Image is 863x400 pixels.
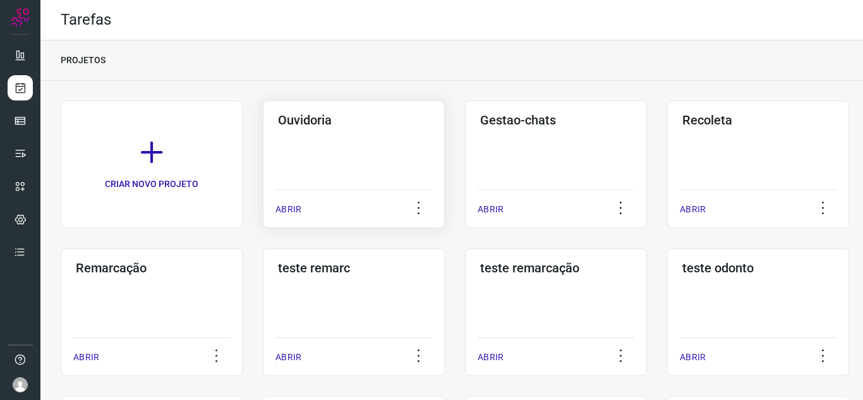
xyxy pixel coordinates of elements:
[478,203,504,216] p: ABRIR
[682,260,834,276] h3: teste odonto
[76,260,227,276] h3: Remarcação
[11,8,30,27] img: Logo
[73,351,99,364] p: ABRIR
[682,112,834,128] h3: Recoleta
[61,54,106,67] p: PROJETOS
[680,203,706,216] p: ABRIR
[278,260,430,276] h3: teste remarc
[680,351,706,364] p: ABRIR
[278,112,430,128] h3: Ouvidoria
[105,178,198,191] p: CRIAR NOVO PROJETO
[275,203,301,216] p: ABRIR
[480,260,632,276] h3: teste remarcação
[61,11,111,29] h2: Tarefas
[13,377,28,392] img: avatar-user-boy.jpg
[480,112,632,128] h3: Gestao-chats
[275,351,301,364] p: ABRIR
[478,351,504,364] p: ABRIR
